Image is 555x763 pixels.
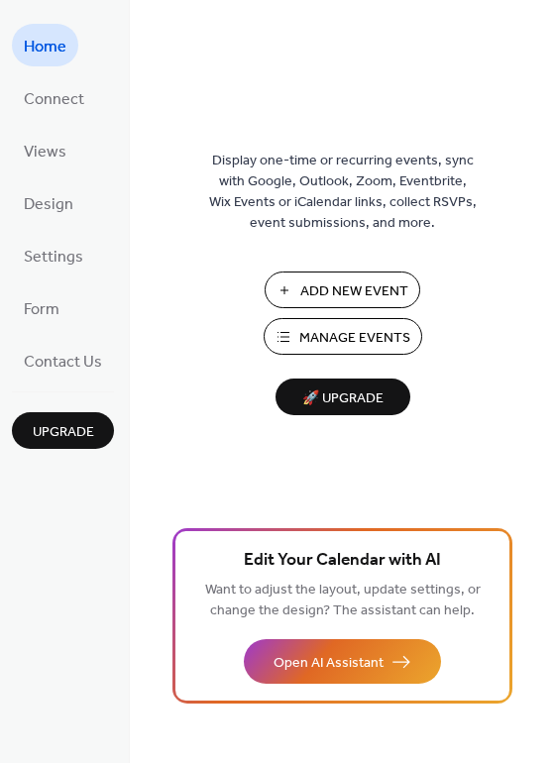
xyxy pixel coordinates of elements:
[12,286,71,329] a: Form
[209,151,477,234] span: Display one-time or recurring events, sync with Google, Outlook, Zoom, Eventbrite, Wix Events or ...
[265,272,420,308] button: Add New Event
[33,422,94,443] span: Upgrade
[300,281,408,302] span: Add New Event
[24,347,102,378] span: Contact Us
[244,639,441,684] button: Open AI Assistant
[274,653,384,674] span: Open AI Assistant
[12,181,85,224] a: Design
[24,189,73,220] span: Design
[12,24,78,66] a: Home
[276,379,410,415] button: 🚀 Upgrade
[12,129,78,171] a: Views
[12,234,95,276] a: Settings
[24,137,66,167] span: Views
[287,385,398,412] span: 🚀 Upgrade
[205,577,481,624] span: Want to adjust the layout, update settings, or change the design? The assistant can help.
[299,328,410,349] span: Manage Events
[244,547,441,575] span: Edit Your Calendar with AI
[12,76,96,119] a: Connect
[24,294,59,325] span: Form
[24,32,66,62] span: Home
[12,339,114,381] a: Contact Us
[24,242,83,272] span: Settings
[12,412,114,449] button: Upgrade
[24,84,84,115] span: Connect
[264,318,422,355] button: Manage Events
